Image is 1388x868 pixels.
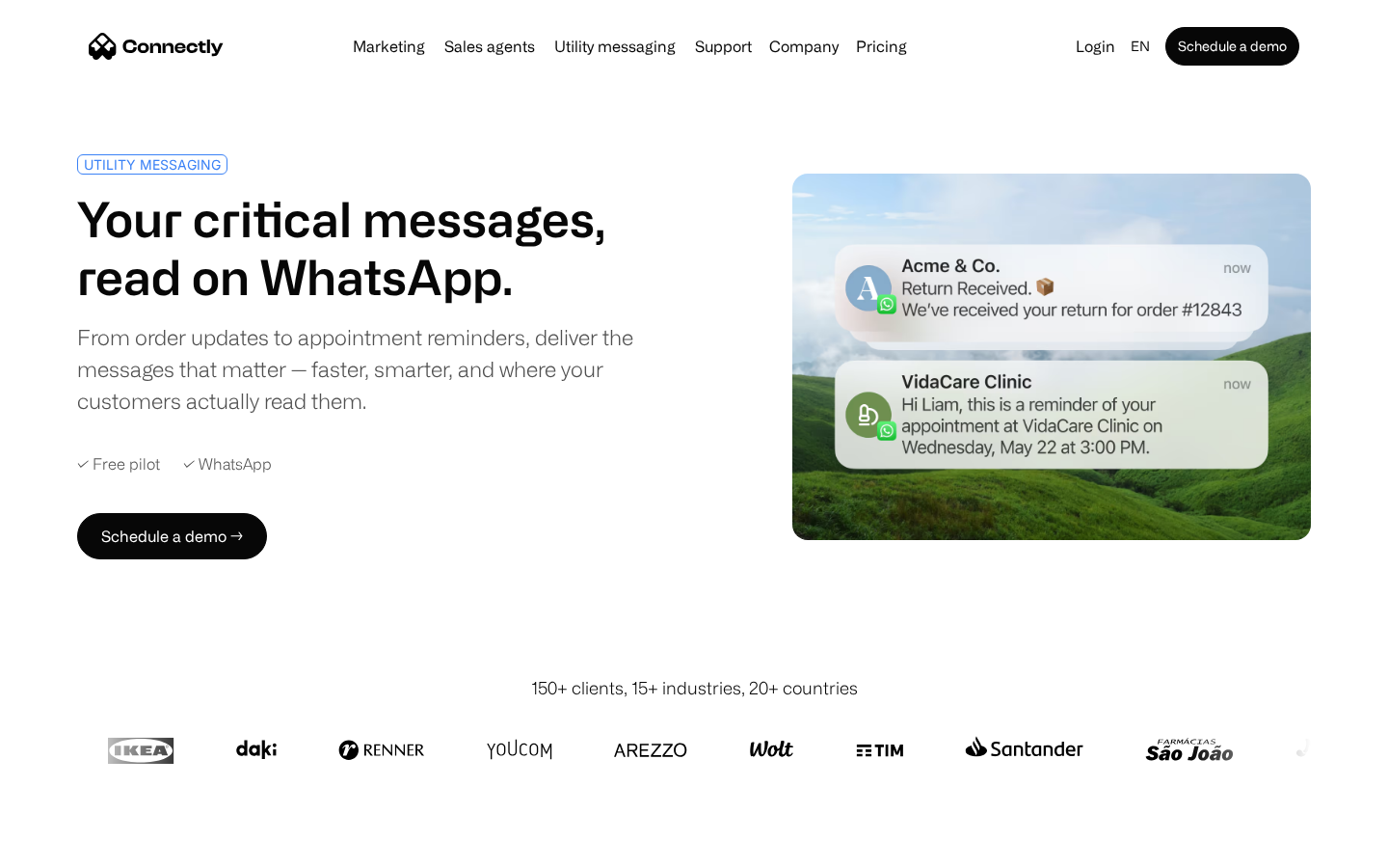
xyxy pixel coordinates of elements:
div: ✓ Free pilot [77,455,160,474]
a: Marketing [345,39,433,54]
h1: Your critical messages, read on WhatsApp. [77,190,686,306]
div: UTILITY MESSAGING [84,157,221,172]
a: Schedule a demo → [77,513,267,559]
aside: Language selected: English [19,832,116,861]
div: From order updates to appointment reminders, deliver the messages that matter — faster, smarter, ... [77,321,686,417]
a: Schedule a demo [1165,27,1299,66]
div: 150+ clients, 15+ industries, 20+ countries [531,675,858,701]
div: ✓ WhatsApp [183,455,272,474]
a: Login [1068,33,1123,60]
a: Sales agents [437,39,543,54]
a: Support [687,39,760,54]
a: Utility messaging [547,39,683,54]
div: Company [769,33,839,60]
a: Pricing [848,39,915,54]
div: en [1131,33,1150,60]
ul: Language list [39,834,116,861]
